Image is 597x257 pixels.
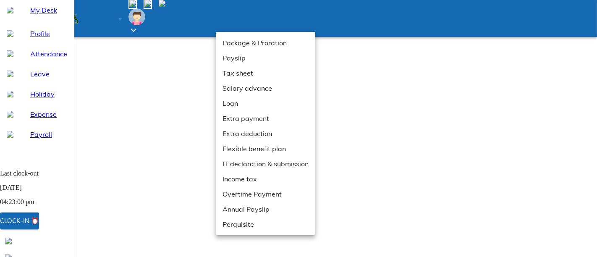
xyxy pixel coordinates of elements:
[216,66,315,81] li: Tax sheet
[216,111,315,126] li: Extra payment
[216,217,315,232] li: Perquisite
[216,186,315,202] li: Overtime Payment
[216,202,315,217] li: Annual Payslip
[216,171,315,186] li: Income tax
[216,156,315,171] li: IT declaration & submission
[216,96,315,111] li: Loan
[216,50,315,66] li: Payslip
[216,141,315,156] li: Flexible benefit plan
[216,35,315,50] li: Package & Proration
[216,81,315,96] li: Salary advance
[216,126,315,141] li: Extra deduction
